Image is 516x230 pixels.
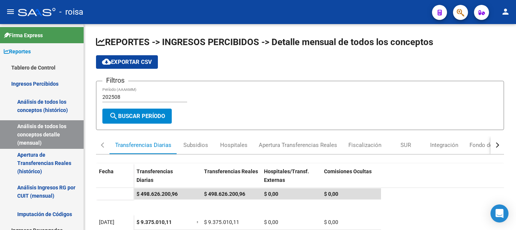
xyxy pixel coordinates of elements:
span: $ 498.626.200,96 [136,191,178,197]
div: Integración [430,141,458,149]
span: $ 0,00 [264,219,278,225]
span: Buscar Período [109,113,165,120]
span: Fecha [99,168,114,174]
span: $ 9.375.010,11 [136,219,172,225]
div: Subsidios [183,141,208,149]
span: Comisiones Ocultas [324,168,372,174]
span: Hospitales/Transf. Externas [264,168,309,183]
datatable-header-cell: Hospitales/Transf. Externas [261,163,321,195]
span: $ 0,00 [324,219,338,225]
span: [DATE] [99,219,114,225]
span: Transferencias Reales [204,168,258,174]
button: Exportar CSV [96,55,158,69]
mat-icon: person [501,7,510,16]
span: $ 9.375.010,11 [204,219,239,225]
mat-icon: cloud_download [102,57,111,66]
datatable-header-cell: Fecha [96,163,133,195]
span: $ 0,00 [264,191,278,197]
button: Buscar Período [102,109,172,124]
div: Open Intercom Messenger [490,204,508,222]
datatable-header-cell: Comisiones Ocultas [321,163,381,195]
div: Apertura Transferencias Reales [259,141,337,149]
div: SUR [400,141,411,149]
h3: Filtros [102,75,128,86]
span: $ 498.626.200,96 [204,191,245,197]
datatable-header-cell: Transferencias Diarias [133,163,193,195]
span: Transferencias Diarias [136,168,173,183]
span: Exportar CSV [102,59,152,65]
span: $ 0,00 [324,191,338,197]
div: Transferencias Diarias [115,141,171,149]
span: = [196,219,199,225]
span: Reportes [4,47,31,56]
mat-icon: menu [6,7,15,16]
div: Hospitales [220,141,247,149]
datatable-header-cell: Transferencias Reales [201,163,261,195]
span: Firma Express [4,31,43,39]
mat-icon: search [109,112,118,121]
span: REPORTES -> INGRESOS PERCIBIDOS -> Detalle mensual de todos los conceptos [96,37,433,47]
div: Fiscalización [348,141,381,149]
span: - roisa [59,4,83,20]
